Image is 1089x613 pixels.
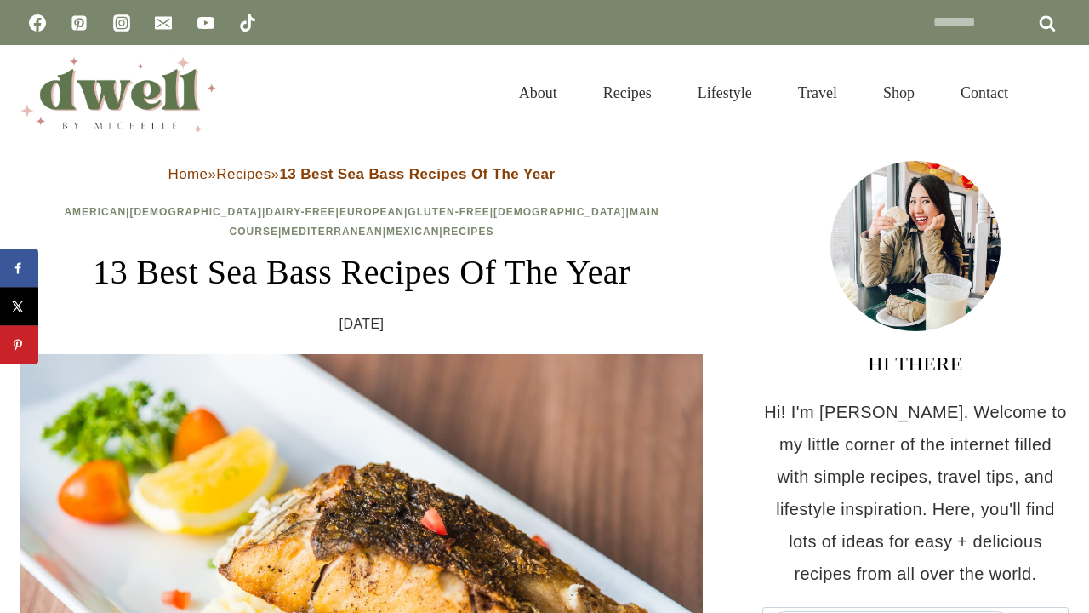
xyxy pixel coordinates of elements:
a: [DEMOGRAPHIC_DATA] [129,206,262,218]
a: Mexican [386,226,439,238]
span: | | | | | | | | | [64,206,659,238]
a: YouTube [189,6,223,40]
a: [DEMOGRAPHIC_DATA] [493,206,626,218]
a: Home [168,166,208,182]
img: DWELL by michelle [20,54,216,132]
button: View Search Form [1040,78,1069,107]
a: American [64,206,126,218]
a: About [496,63,580,123]
a: Recipes [216,166,271,182]
a: Recipes [580,63,675,123]
a: TikTok [231,6,265,40]
a: Recipes [443,226,494,238]
a: Dairy-Free [265,206,335,218]
a: Facebook [20,6,54,40]
strong: 13 Best Sea Bass Recipes Of The Year [279,166,555,182]
a: Shop [860,63,938,123]
time: [DATE] [339,312,385,337]
h1: 13 Best Sea Bass Recipes Of The Year [20,247,703,298]
a: Instagram [105,6,139,40]
a: Email [146,6,180,40]
a: Lifestyle [675,63,775,123]
p: Hi! I'm [PERSON_NAME]. Welcome to my little corner of the internet filled with simple recipes, tr... [762,396,1069,590]
span: » » [168,166,556,182]
nav: Primary Navigation [496,63,1031,123]
a: Pinterest [62,6,96,40]
a: Gluten-Free [408,206,489,218]
h3: HI THERE [762,348,1069,379]
a: European [339,206,404,218]
a: Contact [938,63,1031,123]
a: Travel [775,63,860,123]
a: Mediterranean [282,226,382,238]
